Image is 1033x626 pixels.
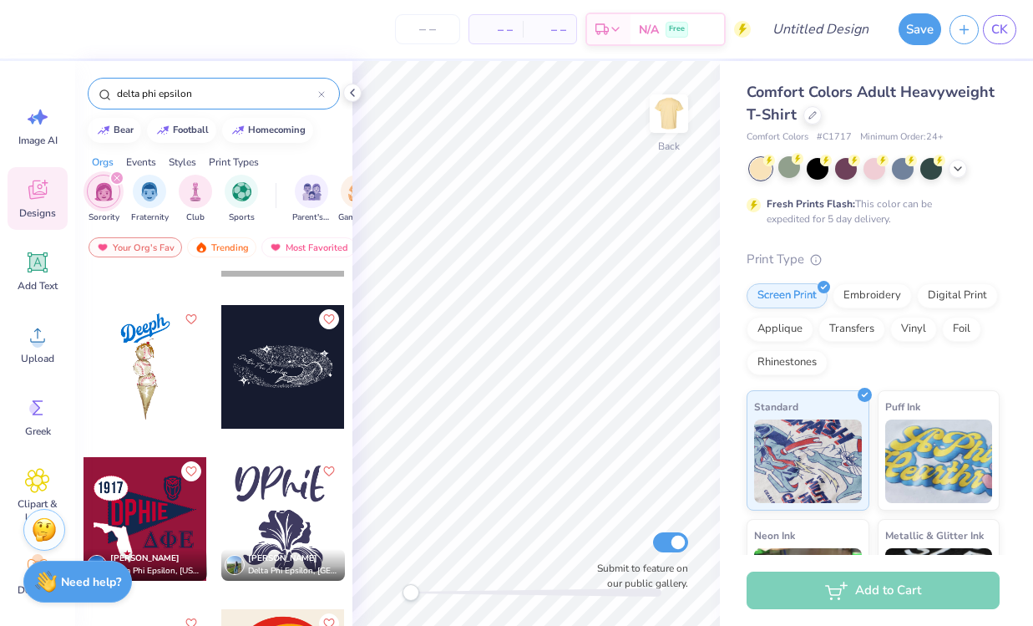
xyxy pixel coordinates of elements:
span: Comfort Colors [747,130,808,145]
div: Rhinestones [747,350,828,375]
img: trending.gif [195,242,208,253]
span: Add Text [18,279,58,293]
span: [PERSON_NAME] [110,552,180,564]
span: Delta Phi Epsilon, [US_STATE][GEOGRAPHIC_DATA] [110,565,200,578]
div: Your Org's Fav [89,237,182,257]
span: # C1717 [817,130,852,145]
div: Trending [187,237,256,257]
span: Delta Phi Epsilon, [GEOGRAPHIC_DATA][US_STATE] at [GEOGRAPHIC_DATA] [248,565,338,578]
div: Events [126,155,156,170]
span: Puff Ink [885,398,920,415]
span: Neon Ink [754,527,795,544]
div: filter for Game Day [338,175,377,224]
span: Club [186,211,205,224]
span: Parent's Weekend [292,211,331,224]
img: Sorority Image [94,182,114,201]
div: filter for Club [179,175,212,224]
button: filter button [292,175,331,224]
input: – – [395,14,460,44]
button: filter button [131,175,169,224]
div: Transfers [818,317,885,342]
div: filter for Fraternity [131,175,169,224]
div: filter for Sports [225,175,258,224]
div: Most Favorited [261,237,356,257]
button: bear [88,118,141,143]
div: Styles [169,155,196,170]
span: – – [479,21,513,38]
span: Metallic & Glitter Ink [885,527,984,544]
div: Screen Print [747,283,828,308]
input: Untitled Design [759,13,882,46]
strong: Fresh Prints Flash: [767,197,855,211]
div: homecoming [248,125,306,135]
div: Foil [942,317,981,342]
span: Game Day [338,211,377,224]
img: Sports Image [232,182,251,201]
button: football [147,118,216,143]
img: Standard [754,420,862,503]
img: Fraternity Image [140,182,159,201]
button: filter button [225,175,258,224]
div: This color can be expedited for 5 day delivery. [767,196,972,226]
div: football [173,125,209,135]
span: Fraternity [131,211,169,224]
span: N/A [639,21,659,38]
span: Sorority [89,211,119,224]
span: Standard [754,398,798,415]
img: Club Image [186,182,205,201]
div: Back [658,139,680,154]
div: Orgs [92,155,114,170]
img: Game Day Image [348,182,367,201]
div: Vinyl [890,317,937,342]
div: filter for Parent's Weekend [292,175,331,224]
span: Comfort Colors Adult Heavyweight T-Shirt [747,82,995,125]
div: Print Types [209,155,259,170]
span: Decorate [18,583,58,597]
span: Clipart & logos [10,497,65,524]
span: Image AI [18,134,58,147]
div: Applique [747,317,813,342]
span: Upload [21,352,54,365]
label: Submit to feature on our public gallery. [588,561,688,591]
span: Designs [19,206,56,220]
button: Like [181,461,201,481]
button: filter button [338,175,377,224]
button: Like [181,309,201,329]
img: trend_line.gif [97,125,110,135]
div: filter for Sorority [87,175,120,224]
span: CK [991,20,1008,39]
img: trend_line.gif [231,125,245,135]
img: Back [652,97,686,130]
div: Accessibility label [403,584,419,601]
button: homecoming [222,118,313,143]
div: Embroidery [833,283,912,308]
div: Print Type [747,250,1000,269]
img: Puff Ink [885,420,993,503]
span: Greek [25,425,51,438]
img: most_fav.gif [96,242,109,253]
button: filter button [87,175,120,224]
button: Like [319,461,339,481]
a: CK [983,15,1016,44]
input: Try "Alpha" [115,85,318,102]
span: Minimum Order: 24 + [860,130,944,145]
button: Like [319,309,339,329]
span: Sports [229,211,255,224]
img: most_fav.gif [269,242,282,253]
div: bear [114,125,134,135]
strong: Need help? [61,574,121,590]
span: – – [533,21,566,38]
button: filter button [179,175,212,224]
div: Digital Print [917,283,998,308]
img: Parent's Weekend Image [302,182,322,201]
button: Save [899,13,941,45]
span: Free [669,23,685,35]
span: [PERSON_NAME] [248,552,317,564]
img: trend_line.gif [156,125,170,135]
